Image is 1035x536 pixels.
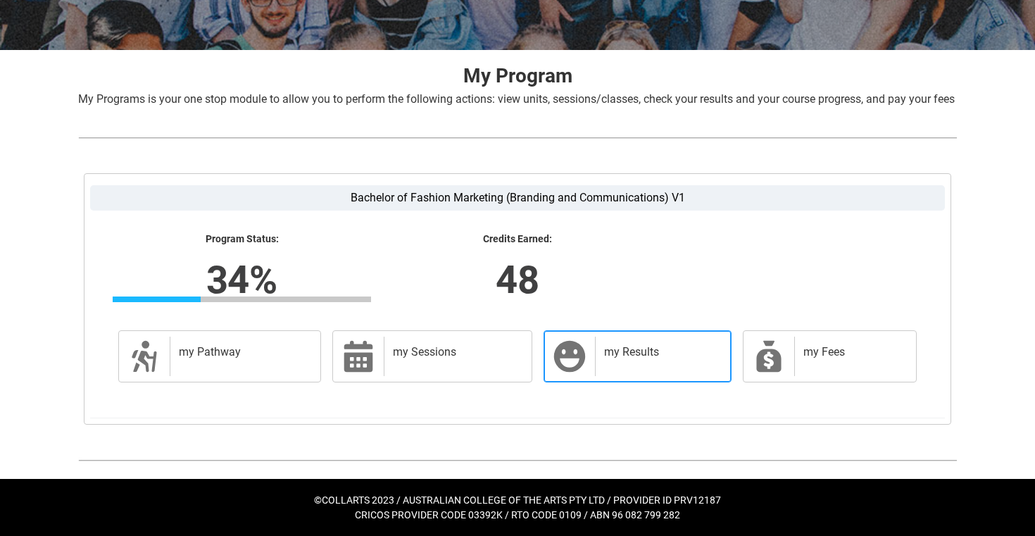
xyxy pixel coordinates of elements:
[78,130,957,145] img: REDU_GREY_LINE
[604,345,717,359] h2: my Results
[803,345,902,359] h2: my Fees
[544,330,732,382] a: my Results
[90,185,945,211] label: Bachelor of Fashion Marketing (Branding and Communications) V1
[127,339,161,373] span: Description of icon when needed
[179,345,306,359] h2: my Pathway
[78,92,955,106] span: My Programs is your one stop module to allow you to perform the following actions: view units, se...
[752,339,786,373] span: My Payments
[743,330,917,382] a: my Fees
[388,233,646,246] lightning-formatted-text: Credits Earned:
[113,297,371,302] div: Progress Bar
[393,345,517,359] h2: my Sessions
[298,251,737,308] lightning-formatted-number: 48
[332,330,532,382] a: my Sessions
[118,330,321,382] a: my Pathway
[113,233,371,246] lightning-formatted-text: Program Status:
[22,251,461,308] lightning-formatted-number: 34%
[78,453,957,468] img: REDU_GREY_LINE
[463,64,572,87] strong: My Program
